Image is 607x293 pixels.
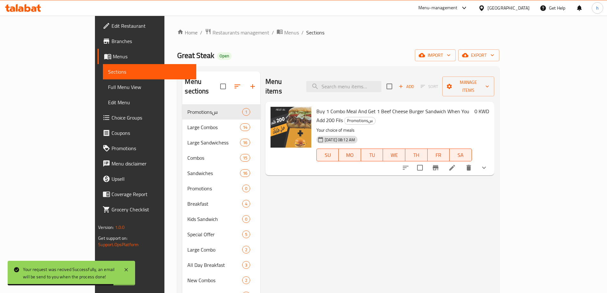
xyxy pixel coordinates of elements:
span: Coverage Report [112,190,191,198]
div: Promotions0 [182,181,260,196]
a: Branches [98,33,196,49]
a: Support.OpsPlatform [98,240,139,249]
span: Upsell [112,175,191,183]
span: Menus [284,29,299,36]
button: Add [396,82,416,92]
div: Large Combos14 [182,120,260,135]
nav: breadcrumb [177,28,499,37]
button: export [458,49,499,61]
span: Restaurants management [213,29,269,36]
span: import [420,51,451,59]
span: 1 [242,109,250,115]
a: Sections [103,64,196,79]
svg: Show Choices [480,164,488,172]
a: Full Menu View [103,79,196,95]
span: Promotionsس [344,117,375,124]
span: 4 [242,201,250,207]
span: export [463,51,494,59]
div: Promotionsس [187,108,242,116]
a: Grocery Checklist [98,202,196,217]
span: Add [398,83,415,90]
span: 14 [240,124,250,130]
li: / [200,29,202,36]
button: import [415,49,456,61]
a: Promotions [98,141,196,156]
button: SU [316,149,339,161]
span: Sections [306,29,324,36]
div: Large Combo [187,246,242,253]
span: New Combos [187,276,242,284]
h2: Menu sections [185,77,220,96]
div: Kids Sandwich0 [182,211,260,227]
span: Sections [108,68,191,76]
span: Sort sections [230,79,245,94]
span: Coupons [112,129,191,137]
span: Edit Menu [108,99,191,106]
a: Upsell [98,171,196,187]
span: Buy 1 Combo Meal And Get 1 Beef Cheese Burger Sandwich When You Add 200 Fils [316,106,469,125]
span: Add item [396,82,416,92]
span: 16 [240,140,250,146]
span: SU [319,150,336,160]
a: Menu disclaimer [98,156,196,171]
span: Large Sandwichess [187,139,240,146]
span: Special Offer [187,231,242,238]
div: Menu-management [418,4,458,12]
span: 5 [242,231,250,238]
span: 3 [242,262,250,268]
a: Edit Restaurant [98,18,196,33]
span: Menus [113,53,191,60]
button: Branch-specific-item [428,160,443,175]
button: TH [405,149,428,161]
span: 16 [240,170,250,176]
button: SA [450,149,472,161]
li: / [301,29,304,36]
span: 2 [242,247,250,253]
button: TU [361,149,383,161]
div: Sandwiches16 [182,165,260,181]
div: Breakfast4 [182,196,260,211]
div: items [240,139,250,146]
button: Add section [245,79,260,94]
a: Coverage Report [98,187,196,202]
button: FR [428,149,450,161]
span: 15 [240,155,250,161]
img: Buy 1 Combo Meal And Get 1 Beef Cheese Burger Sandwich When You Add 200 Fils [271,107,311,148]
div: Promotionsس [344,117,376,125]
span: Promotions [112,144,191,152]
button: delete [461,160,476,175]
span: Sandwiches [187,169,240,177]
span: Kids Sandwich [187,215,242,223]
div: items [242,231,250,238]
div: items [240,169,250,177]
div: New Combos2 [182,273,260,288]
span: Manage items [447,78,489,94]
div: items [242,108,250,116]
span: 0 [242,186,250,192]
a: Choice Groups [98,110,196,125]
span: MO [341,150,358,160]
span: Edit Restaurant [112,22,191,30]
span: Large Combos [187,123,240,131]
div: items [242,215,250,223]
span: All Day Breakfast [187,261,242,269]
span: Combos [187,154,240,162]
span: Menu disclaimer [112,160,191,167]
div: Breakfast [187,200,242,208]
div: items [240,154,250,162]
div: items [242,261,250,269]
div: Your request was recived Successfully, an email will be send to you when the process done! [23,266,117,280]
span: 2 [242,277,250,283]
span: Grocery Checklist [112,206,191,213]
button: MO [339,149,361,161]
span: FR [430,150,447,160]
span: Select all sections [216,80,230,93]
button: Manage items [442,77,494,96]
a: Menus [277,28,299,37]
